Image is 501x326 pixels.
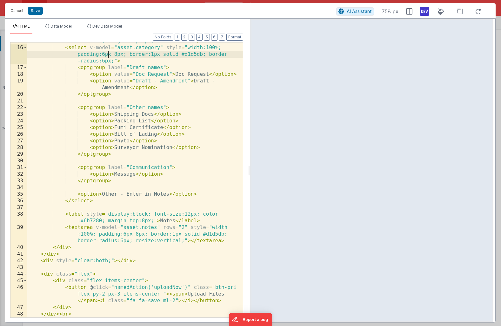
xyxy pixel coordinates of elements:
[10,198,27,204] div: 36
[7,6,26,15] button: Cancel
[189,34,195,41] button: 3
[10,311,27,317] div: 48
[10,138,27,144] div: 27
[92,24,122,29] span: Dev Data Model
[196,34,203,41] button: 4
[10,98,27,104] div: 21
[336,7,374,16] button: AI Assistant
[10,178,27,184] div: 33
[229,313,272,326] iframe: Marker.io feedback button
[10,304,27,311] div: 47
[10,131,27,138] div: 26
[28,7,43,15] button: Save
[10,144,27,151] div: 28
[10,71,27,78] div: 18
[10,78,27,91] div: 19
[10,158,27,164] div: 30
[219,34,225,41] button: 7
[204,34,210,41] button: 5
[175,34,180,41] button: 1
[10,211,27,224] div: 38
[10,111,27,118] div: 23
[10,277,27,284] div: 45
[10,258,27,264] div: 42
[10,284,27,304] div: 46
[10,184,27,191] div: 34
[10,264,27,271] div: 43
[226,34,243,41] button: Format
[10,124,27,131] div: 25
[10,244,27,251] div: 40
[10,191,27,198] div: 35
[50,24,72,29] span: Data Model
[347,9,372,14] span: AI Assistant
[10,118,27,124] div: 24
[10,204,27,211] div: 37
[382,8,398,15] span: 758 px
[10,151,27,158] div: 29
[10,251,27,258] div: 41
[10,104,27,111] div: 22
[153,34,173,41] button: No Folds
[10,64,27,71] div: 17
[10,164,27,171] div: 31
[10,44,27,64] div: 16
[10,91,27,98] div: 20
[10,171,27,178] div: 32
[181,34,187,41] button: 2
[211,34,217,41] button: 6
[10,271,27,277] div: 44
[10,224,27,244] div: 39
[18,24,30,29] span: HTML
